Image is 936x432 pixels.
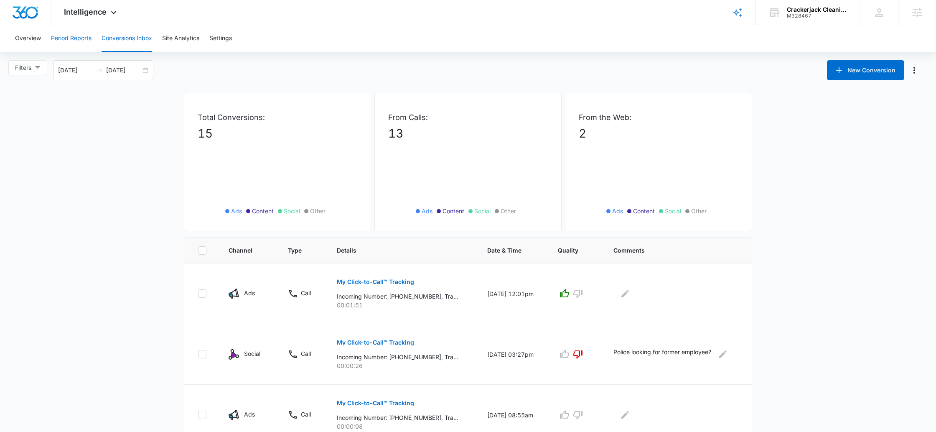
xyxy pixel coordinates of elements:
span: Other [310,207,326,215]
div: Domain: [DOMAIN_NAME] [22,22,92,28]
span: Date & Time [487,246,526,255]
button: New Conversion [827,60,904,80]
span: Type [288,246,305,255]
p: 13 [388,125,548,142]
button: Site Analytics [162,25,199,52]
img: tab_domain_overview_orange.svg [23,49,29,55]
img: website_grey.svg [13,22,20,28]
p: Social [244,349,260,358]
div: account id [787,13,848,19]
span: Quality [558,246,582,255]
input: Start date [58,66,93,75]
button: My Click-to-Call™ Tracking [337,332,414,353]
img: logo_orange.svg [13,13,20,20]
button: Filters [8,60,47,75]
span: Social [665,207,681,215]
button: Edit Comments [618,408,632,422]
p: Ads [244,289,255,297]
p: From the Web: [579,112,738,123]
td: [DATE] 12:01pm [477,263,548,324]
p: Incoming Number: [PHONE_NUMBER], Tracking Number: [PHONE_NUMBER], Ring To: [PHONE_NUMBER], Caller... [337,292,458,301]
span: Content [252,207,274,215]
button: Settings [209,25,232,52]
p: My Click-to-Call™ Tracking [337,340,414,345]
span: Ads [612,207,623,215]
p: My Click-to-Call™ Tracking [337,279,414,285]
button: Period Reports [51,25,92,52]
span: Channel [229,246,256,255]
p: 15 [198,125,357,142]
button: Manage Numbers [908,64,921,77]
div: v 4.0.25 [23,13,41,20]
img: tab_keywords_by_traffic_grey.svg [83,49,90,55]
span: Other [691,207,707,215]
p: Call [301,410,311,419]
button: Conversions Inbox [102,25,152,52]
td: [DATE] 03:27pm [477,324,548,385]
span: Comments [613,246,726,255]
button: My Click-to-Call™ Tracking [337,272,414,292]
button: Overview [15,25,41,52]
p: 00:00:26 [337,361,467,370]
p: Incoming Number: [PHONE_NUMBER], Tracking Number: [PHONE_NUMBER], Ring To: [PHONE_NUMBER], Caller... [337,413,458,422]
p: From Calls: [388,112,548,123]
p: Police looking for former employee? [613,348,711,361]
p: My Click-to-Call™ Tracking [337,400,414,406]
p: Call [301,349,311,358]
div: account name [787,6,848,13]
input: End date [106,66,141,75]
span: Other [501,207,516,215]
span: Content [633,207,655,215]
p: 00:00:08 [337,422,467,431]
span: Social [284,207,300,215]
p: 00:01:51 [337,301,467,309]
span: Content [443,207,464,215]
span: Ads [422,207,432,215]
button: Edit Comments [618,287,632,300]
button: My Click-to-Call™ Tracking [337,393,414,413]
p: Ads [244,410,255,419]
p: Incoming Number: [PHONE_NUMBER], Tracking Number: [PHONE_NUMBER], Ring To: [PHONE_NUMBER], Caller... [337,353,458,361]
span: to [96,67,103,74]
p: 2 [579,125,738,142]
span: Social [474,207,491,215]
span: Details [337,246,455,255]
span: Intelligence [64,8,107,16]
span: swap-right [96,67,103,74]
button: Edit Comments [716,348,730,361]
span: Filters [15,63,31,72]
div: Domain Overview [32,49,75,55]
span: Ads [231,207,242,215]
div: Keywords by Traffic [92,49,141,55]
p: Total Conversions: [198,112,357,123]
p: Call [301,289,311,297]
